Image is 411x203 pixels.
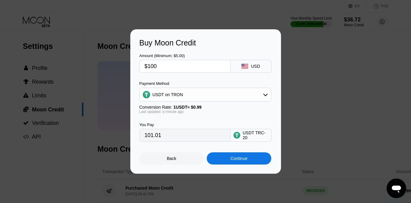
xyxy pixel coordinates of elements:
div: You Pay [139,122,230,127]
span: 1 USDT ≈ $0.99 [174,105,202,110]
div: USDT on TRON [153,92,183,97]
div: Last updated: a minute ago [139,110,271,114]
div: USD [251,64,260,69]
div: USDT TRC-20 [243,130,268,140]
div: Back [139,152,204,165]
input: $0.00 [145,60,225,72]
div: Continue [207,152,271,165]
div: Continue [230,156,248,161]
iframe: Button to launch messaging window [387,179,406,198]
div: Back [167,156,176,161]
div: Amount (Minimum: $5.00) [139,53,230,58]
div: Conversion Rate: [139,105,271,110]
div: Buy Moon Credit [139,38,272,47]
div: Payment Method [139,81,271,86]
div: USDT on TRON [140,89,271,101]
